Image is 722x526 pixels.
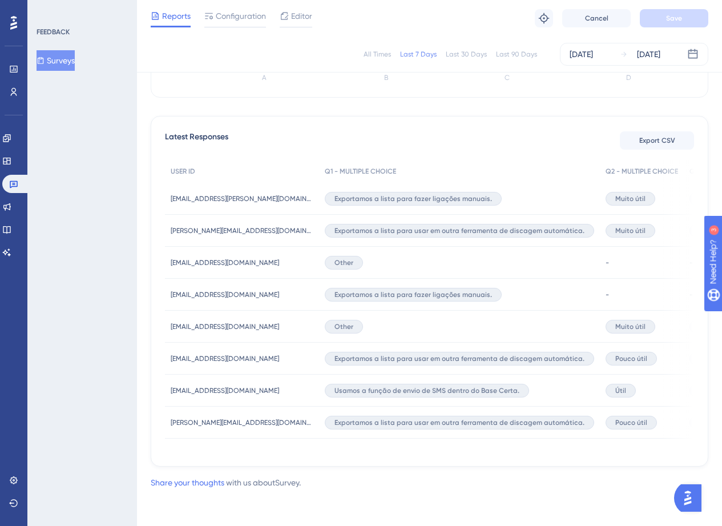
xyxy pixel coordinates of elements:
[570,47,593,61] div: [DATE]
[689,290,693,299] span: -
[496,50,537,59] div: Last 90 Days
[37,50,75,71] button: Surveys
[620,131,694,150] button: Export CSV
[171,194,313,203] span: [EMAIL_ADDRESS][PERSON_NAME][DOMAIN_NAME]
[606,167,678,176] span: Q2 - MULTIPLE CHOICE
[171,258,279,267] span: [EMAIL_ADDRESS][DOMAIN_NAME]
[606,290,609,299] span: -
[334,386,519,395] span: Usamos a função de envio de SMS dentro do Base Certa.
[615,322,646,331] span: Muito útil
[606,258,609,267] span: -
[400,50,437,59] div: Last 7 Days
[364,50,391,59] div: All Times
[334,418,584,427] span: Exportamos a lista para usar em outra ferramenta de discagem automática.
[615,194,646,203] span: Muito útil
[334,194,492,203] span: Exportamos a lista para fazer ligações manuais.
[171,418,313,427] span: [PERSON_NAME][EMAIL_ADDRESS][DOMAIN_NAME]
[384,74,388,82] text: B
[171,354,279,363] span: [EMAIL_ADDRESS][DOMAIN_NAME]
[334,290,492,299] span: Exportamos a lista para fazer ligações manuais.
[79,6,83,15] div: 3
[615,418,647,427] span: Pouco útil
[446,50,487,59] div: Last 30 Days
[637,47,660,61] div: [DATE]
[615,354,647,363] span: Pouco útil
[171,386,279,395] span: [EMAIL_ADDRESS][DOMAIN_NAME]
[171,290,279,299] span: [EMAIL_ADDRESS][DOMAIN_NAME]
[151,478,224,487] a: Share your thoughts
[334,354,584,363] span: Exportamos a lista para usar em outra ferramenta de discagem automática.
[505,74,510,82] text: C
[334,258,353,267] span: Other
[171,167,195,176] span: USER ID
[171,322,279,331] span: [EMAIL_ADDRESS][DOMAIN_NAME]
[162,9,191,23] span: Reports
[674,481,708,515] iframe: UserGuiding AI Assistant Launcher
[165,130,228,151] span: Latest Responses
[171,226,313,235] span: [PERSON_NAME][EMAIL_ADDRESS][DOMAIN_NAME]
[334,322,353,331] span: Other
[585,14,608,23] span: Cancel
[262,74,267,82] text: A
[291,9,312,23] span: Editor
[640,9,708,27] button: Save
[689,258,693,267] span: -
[639,136,675,145] span: Export CSV
[151,476,301,489] div: with us about Survey .
[27,3,71,17] span: Need Help?
[325,167,396,176] span: Q1 - MULTIPLE CHOICE
[666,14,682,23] span: Save
[37,27,70,37] div: FEEDBACK
[626,74,631,82] text: D
[334,226,584,235] span: Exportamos a lista para usar em outra ferramenta de discagem automática.
[615,386,626,395] span: Útil
[615,226,646,235] span: Muito útil
[216,9,266,23] span: Configuration
[562,9,631,27] button: Cancel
